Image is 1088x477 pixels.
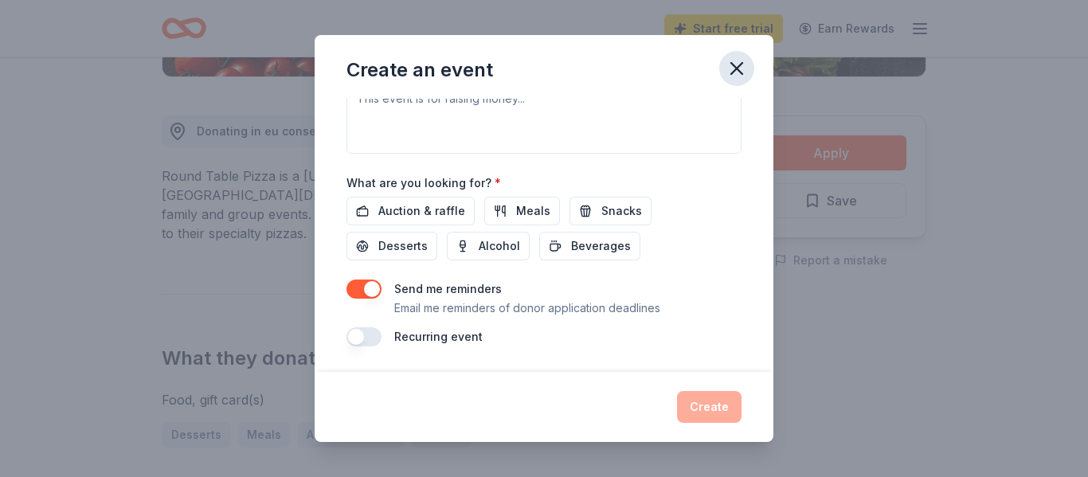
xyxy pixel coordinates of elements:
[346,232,437,260] button: Desserts
[479,237,520,256] span: Alcohol
[394,299,660,318] p: Email me reminders of donor application deadlines
[378,201,465,221] span: Auction & raffle
[378,237,428,256] span: Desserts
[516,201,550,221] span: Meals
[346,57,493,83] div: Create an event
[394,330,483,343] label: Recurring event
[539,232,640,260] button: Beverages
[346,197,475,225] button: Auction & raffle
[447,232,530,260] button: Alcohol
[601,201,642,221] span: Snacks
[394,282,502,295] label: Send me reminders
[484,197,560,225] button: Meals
[571,237,631,256] span: Beverages
[346,175,501,191] label: What are you looking for?
[569,197,652,225] button: Snacks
